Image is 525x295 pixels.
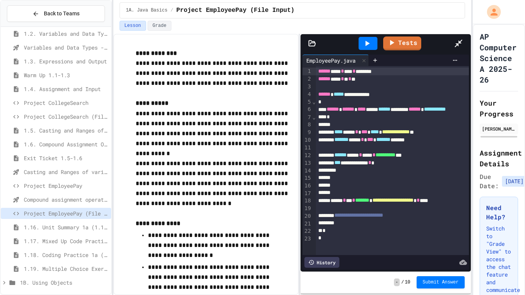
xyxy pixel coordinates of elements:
div: 21 [302,220,312,228]
span: 1A. Java Basics [126,7,168,13]
div: 23 [302,235,312,243]
span: Warm Up 1.1-1.3 [24,71,108,79]
span: 1.2. Variables and Data Types [24,30,108,38]
span: 1.6. Compound Assignment Operators [24,140,108,148]
div: 9 [302,129,312,136]
button: Lesson [120,21,146,31]
span: Project CollegeSearch (File Input) [24,113,108,121]
h2: Your Progress [480,98,518,119]
div: 15 [302,174,312,182]
div: 22 [302,227,312,235]
span: 1.4. Assignment and Input [24,85,108,93]
span: Variables and Data Types - Quiz [24,43,108,51]
span: 1.5. Casting and Ranges of Values [24,126,108,134]
div: 11 [302,144,312,152]
span: 1.18. Coding Practice 1a (1.1-1.6) [24,251,108,259]
span: / [401,279,404,285]
div: 6 [302,106,312,113]
div: EmployeePay.java [302,56,359,65]
span: Project EmployeePay (File Input) [24,209,108,217]
div: 12 [302,152,312,159]
div: 20 [302,212,312,220]
a: Tests [383,36,421,50]
span: / [171,7,173,13]
span: Fold line [312,99,316,105]
span: Exit Ticket 1.5-1.6 [24,154,108,162]
span: - [394,278,400,286]
span: 1.16. Unit Summary 1a (1.1-1.6) [24,223,108,231]
div: [PERSON_NAME] [482,125,516,132]
span: Project CollegeSearch [24,99,108,107]
span: Due Date: [480,172,499,191]
div: 17 [302,190,312,197]
span: Fold line [312,114,316,120]
span: Submit Answer [423,279,459,285]
div: 1 [302,68,312,75]
span: Project EmployeePay (File Input) [176,6,294,15]
h2: Assignment Details [480,147,518,169]
button: Back to Teams [7,5,105,22]
span: 10 [405,279,410,285]
span: 1.17. Mixed Up Code Practice 1.1-1.6 [24,237,108,245]
span: 1.19. Multiple Choice Exercises for Unit 1a (1.1-1.6) [24,265,108,273]
div: 3 [302,83,312,91]
div: 8 [302,121,312,129]
h1: AP Computer Science A 2025-26 [480,31,518,85]
div: 10 [302,136,312,144]
div: EmployeePay.java [302,55,369,66]
span: 1B. Using Objects [20,278,108,287]
div: 2 [302,75,312,83]
span: Project EmployeePay [24,182,108,190]
div: 5 [302,98,312,106]
div: 14 [302,167,312,175]
span: Compound assignment operators - Quiz [24,196,108,204]
span: 1.3. Expressions and Output [24,57,108,65]
div: History [304,257,339,268]
div: 16 [302,182,312,190]
div: 7 [302,114,312,121]
div: 4 [302,91,312,98]
div: My Account [479,3,503,21]
div: 19 [302,205,312,212]
div: 18 [302,197,312,205]
div: 13 [302,159,312,167]
button: Grade [148,21,171,31]
button: Submit Answer [417,276,465,288]
h3: Need Help? [486,203,512,222]
span: Casting and Ranges of variables - Quiz [24,168,108,176]
span: Back to Teams [44,10,80,18]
